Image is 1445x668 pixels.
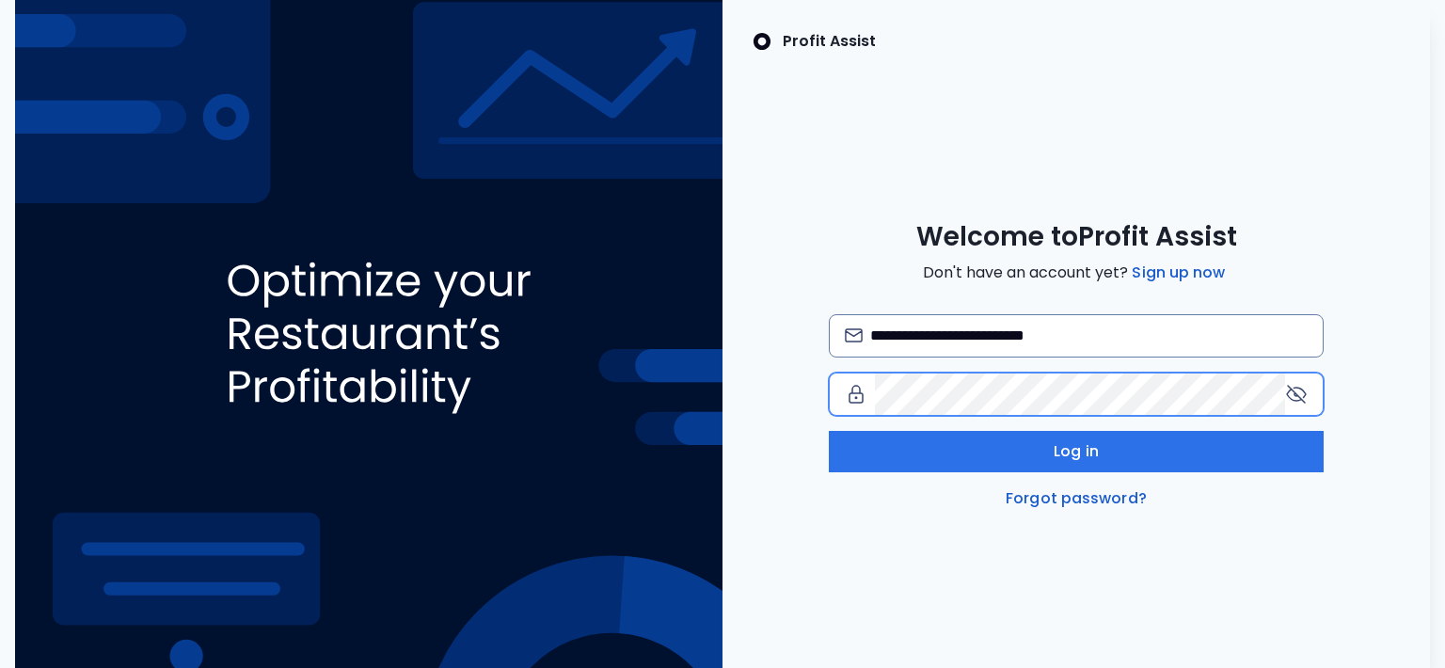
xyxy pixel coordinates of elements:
a: Forgot password? [1002,487,1151,510]
img: email [845,328,863,342]
span: Don't have an account yet? [923,262,1229,284]
button: Log in [829,431,1325,472]
img: SpotOn Logo [753,30,771,53]
span: Log in [1054,440,1099,463]
p: Profit Assist [783,30,876,53]
span: Welcome to Profit Assist [916,220,1237,254]
a: Sign up now [1128,262,1229,284]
